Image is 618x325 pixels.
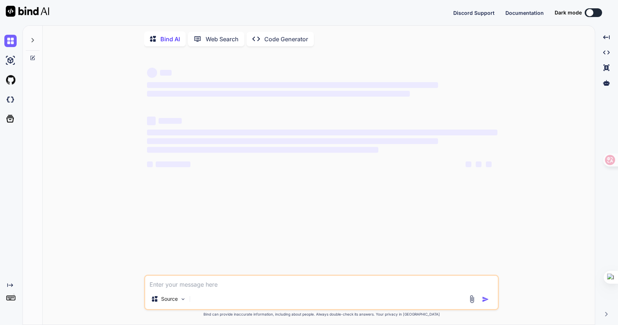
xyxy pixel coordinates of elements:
img: githubLight [4,74,17,86]
p: Web Search [206,35,239,43]
span: ‌ [476,161,482,167]
span: Documentation [505,10,544,16]
span: Dark mode [555,9,582,16]
img: darkCloudIdeIcon [4,93,17,106]
button: Documentation [505,9,544,17]
span: ‌ [466,161,471,167]
span: ‌ [486,161,492,167]
p: Source [161,295,178,303]
p: Bind can provide inaccurate information, including about people. Always double-check its answers.... [144,312,499,317]
span: ‌ [147,138,438,144]
p: Code Generator [264,35,308,43]
span: ‌ [147,117,156,125]
span: ‌ [147,130,497,135]
span: ‌ [159,118,182,124]
img: Pick Models [180,296,186,302]
span: ‌ [147,68,157,78]
img: attachment [468,295,476,303]
span: ‌ [147,91,410,97]
button: Discord Support [453,9,495,17]
span: Discord Support [453,10,495,16]
img: chat [4,35,17,47]
img: ai-studio [4,54,17,67]
span: ‌ [160,70,172,76]
span: ‌ [147,82,438,88]
span: ‌ [156,161,190,167]
span: ‌ [147,147,378,153]
img: icon [482,296,489,303]
img: Bind AI [6,6,49,17]
span: ‌ [147,161,153,167]
p: Bind AI [160,35,180,43]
